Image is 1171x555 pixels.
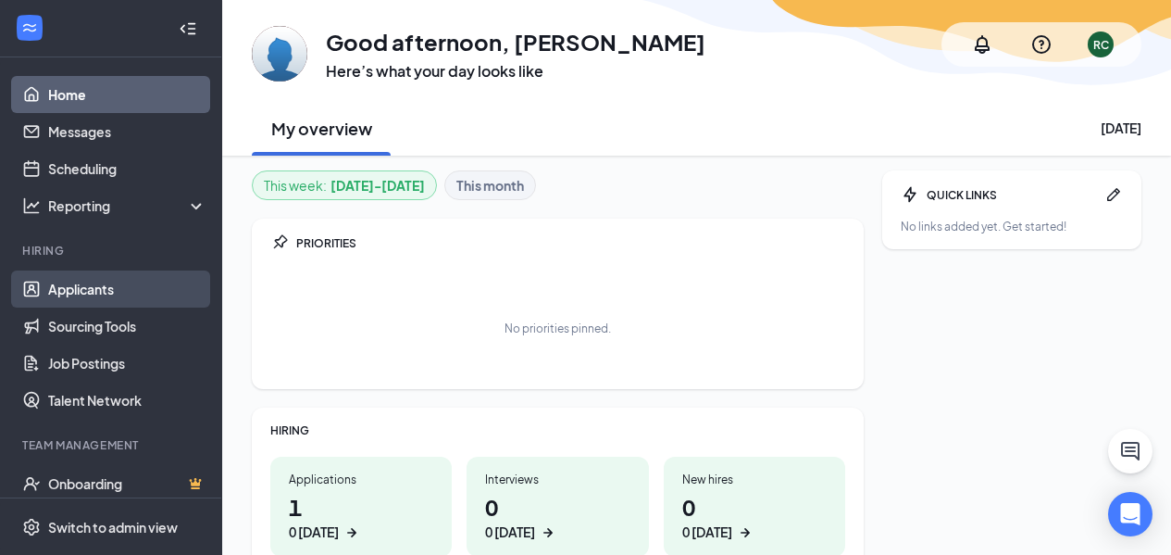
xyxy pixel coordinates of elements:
[48,196,207,215] div: Reporting
[1108,429,1152,473] button: ChatActive
[264,175,425,196] div: This week :
[326,61,705,82] h3: Here’s what your day looks like
[289,472,433,487] div: Applications
[289,523,339,542] div: 0 [DATE]
[682,523,732,542] div: 0 [DATE]
[48,113,206,150] a: Messages
[22,196,41,215] svg: Analysis
[971,33,993,56] svg: Notifications
[1101,119,1141,137] div: [DATE]
[270,233,289,252] svg: Pin
[22,437,203,453] div: Team Management
[270,423,845,438] div: HIRING
[48,465,206,502] a: OnboardingCrown
[330,175,425,196] b: [DATE] - [DATE]
[252,26,307,82] img: Robert Clark
[20,19,39,37] svg: WorkstreamLogo
[22,518,41,536] svg: Settings
[326,26,705,57] h1: Good afternoon, [PERSON_NAME]
[48,382,206,419] a: Talent Network
[901,219,1123,234] div: No links added yet. Get started!
[296,235,845,251] div: PRIORITIES
[901,185,919,204] svg: Bolt
[456,175,524,196] b: This month
[485,472,629,487] div: Interviews
[22,243,203,259] div: Hiring
[343,523,361,542] svg: ArrowRight
[48,345,206,382] a: Job Postings
[927,187,1097,203] div: QUICK LINKS
[48,518,178,536] div: Switch to admin view
[1119,440,1141,462] svg: ChatActive
[48,76,206,113] a: Home
[1093,37,1109,53] div: RC
[485,523,535,542] div: 0 [DATE]
[1030,33,1053,56] svg: QuestionInfo
[1108,492,1152,536] div: Open Intercom Messenger
[736,523,754,542] svg: ArrowRight
[505,321,611,336] div: No priorities pinned.
[271,117,372,140] h2: My overview
[289,491,433,542] h1: 1
[48,308,206,345] a: Sourcing Tools
[682,491,827,542] h1: 0
[48,150,206,187] a: Scheduling
[539,523,557,542] svg: ArrowRight
[48,271,206,308] a: Applicants
[1104,185,1123,204] svg: Pen
[179,19,197,38] svg: Collapse
[485,491,629,542] h1: 0
[682,472,827,487] div: New hires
